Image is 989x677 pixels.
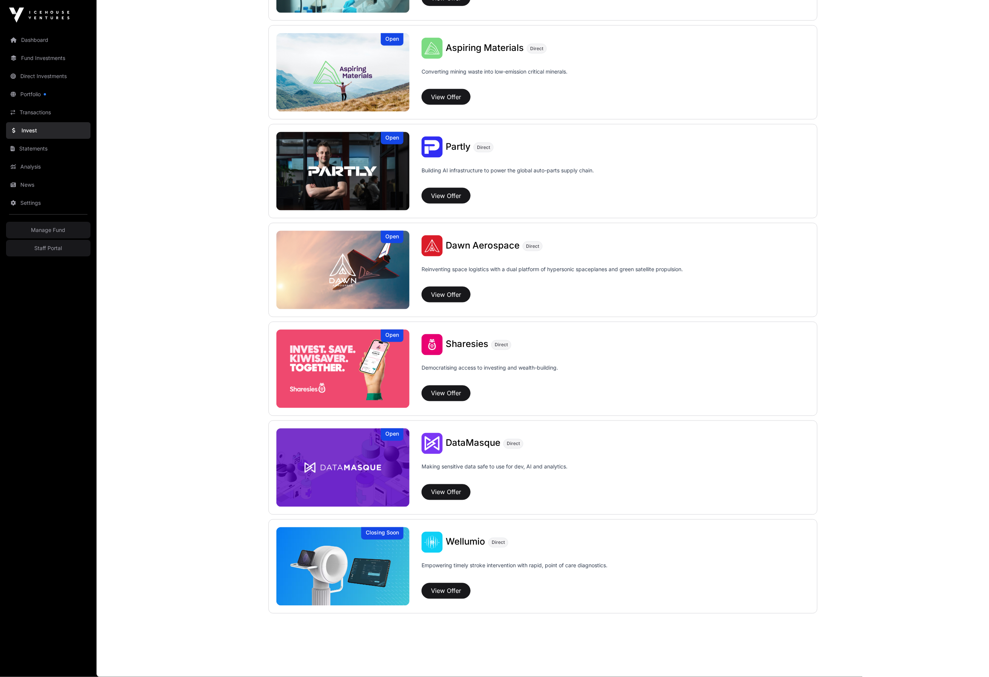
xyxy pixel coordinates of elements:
[422,364,558,382] p: Democratising access to investing and wealth-building.
[422,89,471,105] button: View Offer
[422,287,471,302] button: View Offer
[6,240,90,256] a: Staff Portal
[6,86,90,103] a: Portfolio
[276,428,410,507] a: DataMasqueOpen
[276,132,410,210] a: PartlyOpen
[381,132,403,144] div: Open
[276,231,410,309] a: Dawn AerospaceOpen
[446,240,520,251] span: Dawn Aerospace
[446,339,488,350] span: Sharesies
[276,428,410,507] img: DataMasque
[6,158,90,175] a: Analysis
[495,342,508,348] span: Direct
[422,235,443,256] img: Dawn Aerospace
[276,33,410,112] a: Aspiring MaterialsOpen
[446,340,488,350] a: Sharesies
[422,532,443,553] img: Wellumio
[446,142,471,152] a: Partly
[422,68,567,86] p: Converting mining waste into low-emission critical minerals.
[507,441,520,447] span: Direct
[526,243,539,249] span: Direct
[6,222,90,238] a: Manage Fund
[6,32,90,48] a: Dashboard
[6,140,90,157] a: Statements
[422,334,443,355] img: Sharesies
[381,330,403,342] div: Open
[276,231,410,309] img: Dawn Aerospace
[6,177,90,193] a: News
[9,8,69,23] img: Icehouse Ventures Logo
[276,33,410,112] img: Aspiring Materials
[446,42,524,53] span: Aspiring Materials
[422,266,683,284] p: Reinventing space logistics with a dual platform of hypersonic spaceplanes and green satellite pr...
[422,562,607,580] p: Empowering timely stroke intervention with rapid, point of care diagnostics.
[6,122,90,139] a: Invest
[381,231,403,243] div: Open
[361,527,403,540] div: Closing Soon
[446,537,485,547] a: Wellumio
[530,46,543,52] span: Direct
[381,428,403,441] div: Open
[276,527,410,606] a: WellumioClosing Soon
[446,43,524,53] a: Aspiring Materials
[422,385,471,401] button: View Offer
[422,484,471,500] button: View Offer
[446,439,500,448] a: DataMasque
[446,141,471,152] span: Partly
[422,188,471,204] button: View Offer
[381,33,403,46] div: Open
[276,527,410,606] img: Wellumio
[446,241,520,251] a: Dawn Aerospace
[477,144,490,150] span: Direct
[422,463,567,481] p: Making sensitive data safe to use for dev, AI and analytics.
[951,641,989,677] iframe: Chat Widget
[422,583,471,599] button: View Offer
[422,167,594,185] p: Building AI infrastructure to power the global auto-parts supply chain.
[422,137,443,158] img: Partly
[446,438,500,448] span: DataMasque
[276,330,410,408] img: Sharesies
[276,330,410,408] a: SharesiesOpen
[6,50,90,66] a: Fund Investments
[492,540,505,546] span: Direct
[6,195,90,211] a: Settings
[446,536,485,547] span: Wellumio
[422,433,443,454] img: DataMasque
[422,38,443,59] img: Aspiring Materials
[276,132,410,210] img: Partly
[6,68,90,84] a: Direct Investments
[6,104,90,121] a: Transactions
